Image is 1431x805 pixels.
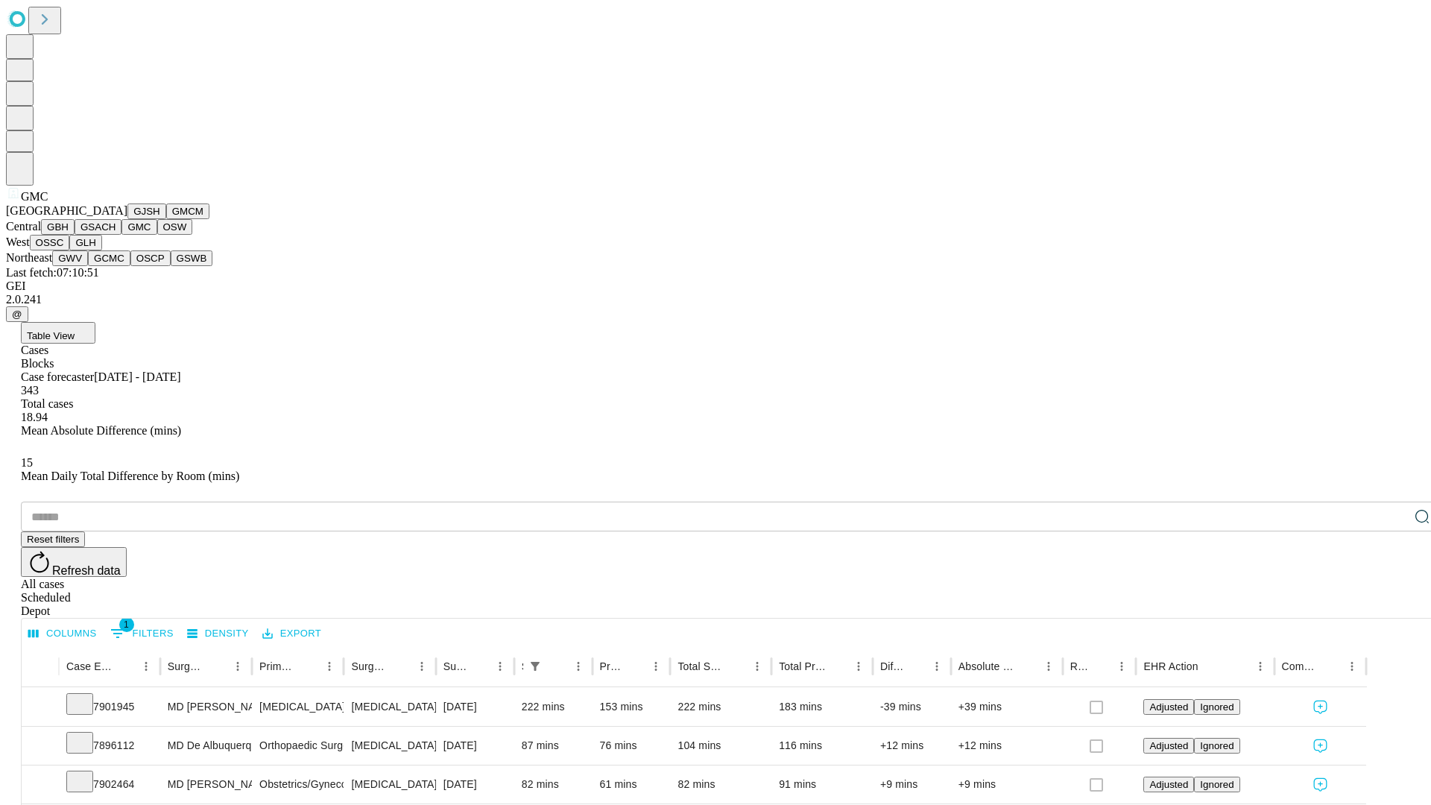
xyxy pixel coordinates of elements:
[522,765,585,804] div: 82 mins
[600,765,663,804] div: 61 mins
[677,727,764,765] div: 104 mins
[522,660,523,672] div: Scheduled In Room Duration
[926,656,947,677] button: Menu
[1149,740,1188,751] span: Adjusted
[66,765,153,804] div: 7902464
[21,190,48,203] span: GMC
[75,219,121,235] button: GSACH
[779,727,865,765] div: 116 mins
[21,370,94,383] span: Case forecaster
[645,656,666,677] button: Menu
[469,656,490,677] button: Sort
[568,656,589,677] button: Menu
[525,656,546,677] button: Show filters
[1282,660,1319,672] div: Comments
[88,250,130,266] button: GCMC
[25,622,101,645] button: Select columns
[6,306,28,322] button: @
[443,765,507,804] div: [DATE]
[259,688,336,726] div: [MEDICAL_DATA]
[168,765,244,804] div: MD [PERSON_NAME] Jr [PERSON_NAME] Md
[21,547,127,577] button: Refresh data
[351,765,428,804] div: [MEDICAL_DATA] DELIVERY ONLY
[259,727,336,765] div: Orthopaedic Surgery
[958,688,1055,726] div: +39 mins
[547,656,568,677] button: Sort
[119,617,134,632] span: 1
[29,772,51,798] button: Expand
[779,765,865,804] div: 91 mins
[30,235,70,250] button: OSSC
[351,688,428,726] div: [MEDICAL_DATA]
[600,660,624,672] div: Predicted In Room Duration
[168,688,244,726] div: MD [PERSON_NAME] [PERSON_NAME] Md
[958,765,1055,804] div: +9 mins
[6,251,52,264] span: Northeast
[677,688,764,726] div: 222 mins
[1194,777,1239,792] button: Ignored
[351,727,428,765] div: [MEDICAL_DATA] LEG,KNEE, ANKLE DEEP
[779,660,826,672] div: Total Predicted Duration
[157,219,193,235] button: OSW
[41,219,75,235] button: GBH
[206,656,227,677] button: Sort
[29,733,51,760] button: Expand
[443,688,507,726] div: [DATE]
[1111,656,1132,677] button: Menu
[1194,738,1239,754] button: Ignored
[94,370,180,383] span: [DATE] - [DATE]
[6,293,1425,306] div: 2.0.241
[298,656,319,677] button: Sort
[29,695,51,721] button: Expand
[319,656,340,677] button: Menu
[1143,777,1194,792] button: Adjusted
[66,688,153,726] div: 7901945
[21,424,181,437] span: Mean Absolute Difference (mins)
[726,656,747,677] button: Sort
[525,656,546,677] div: 1 active filter
[747,656,768,677] button: Menu
[168,660,205,672] div: Surgeon Name
[522,727,585,765] div: 87 mins
[21,531,85,547] button: Reset filters
[27,534,79,545] span: Reset filters
[259,660,297,672] div: Primary Service
[411,656,432,677] button: Menu
[443,727,507,765] div: [DATE]
[227,656,248,677] button: Menu
[1200,740,1233,751] span: Ignored
[168,727,244,765] div: MD De Albuquerque [PERSON_NAME]
[1200,656,1221,677] button: Sort
[880,727,944,765] div: +12 mins
[69,235,101,250] button: GLH
[52,564,121,577] span: Refresh data
[1250,656,1271,677] button: Menu
[1038,656,1059,677] button: Menu
[351,660,388,672] div: Surgery Name
[1342,656,1362,677] button: Menu
[6,280,1425,293] div: GEI
[1149,701,1188,713] span: Adjusted
[115,656,136,677] button: Sort
[1143,738,1194,754] button: Adjusted
[677,765,764,804] div: 82 mins
[677,660,724,672] div: Total Scheduled Duration
[107,622,177,645] button: Show filters
[958,727,1055,765] div: +12 mins
[522,688,585,726] div: 222 mins
[121,219,157,235] button: GMC
[827,656,848,677] button: Sort
[183,622,253,645] button: Density
[171,250,213,266] button: GSWB
[490,656,511,677] button: Menu
[6,236,30,248] span: West
[600,688,663,726] div: 153 mins
[625,656,645,677] button: Sort
[600,727,663,765] div: 76 mins
[1090,656,1111,677] button: Sort
[1143,699,1194,715] button: Adjusted
[1200,701,1233,713] span: Ignored
[1194,699,1239,715] button: Ignored
[880,765,944,804] div: +9 mins
[1070,660,1090,672] div: Resolved in EHR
